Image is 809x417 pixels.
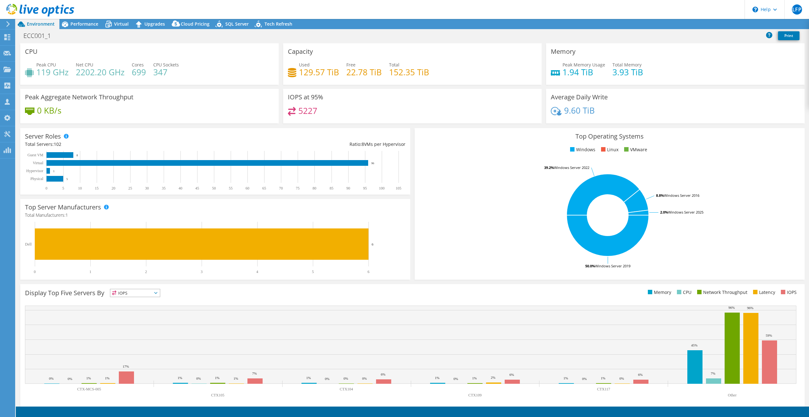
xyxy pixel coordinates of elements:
h3: Server Roles [25,133,61,140]
text: 95 [363,186,367,190]
span: Performance [70,21,98,27]
span: Net CPU [76,62,93,68]
tspan: 50.0% [585,264,595,268]
text: 4 [256,270,258,274]
text: CTX105 [211,393,224,397]
li: Linux [599,146,618,153]
text: 2 [145,270,147,274]
h1: ECC001_1 [21,32,61,39]
text: 15 [95,186,99,190]
tspan: 2.0% [660,210,668,215]
text: 1% [435,376,440,380]
text: 10 [78,186,82,190]
span: CPU Sockets [153,62,179,68]
li: Windows [569,146,595,153]
text: 1% [472,376,477,380]
svg: \n [752,7,758,12]
text: 90 [346,186,350,190]
span: Total Memory [612,62,642,68]
text: 17% [123,364,129,368]
text: 0% [196,377,201,380]
h4: 5227 [298,107,317,114]
text: 5 [312,270,314,274]
span: LFP [792,4,802,15]
h3: IOPS at 95% [288,94,323,101]
text: 0% [344,377,348,380]
text: 6 [368,270,369,274]
a: Print [778,31,800,40]
span: Free [346,62,356,68]
h4: 3.93 TiB [612,69,643,76]
text: 40 [179,186,182,190]
text: 1% [86,376,91,380]
text: 65 [262,186,266,190]
span: 102 [54,141,61,147]
li: VMware [623,146,647,153]
text: 5 [66,177,68,181]
text: 1 [89,270,91,274]
div: Total Servers: [25,141,215,148]
text: 1% [105,376,110,380]
text: 50 [212,186,216,190]
text: 2% [491,376,496,379]
span: Tech Refresh [265,21,292,27]
span: 8 [362,141,364,147]
h4: 2202.20 GHz [76,69,125,76]
text: Guest VM [27,153,43,157]
text: 6 [372,242,374,246]
text: 0% [619,377,624,380]
text: 1% [306,376,311,380]
text: 1% [178,376,182,380]
text: 6% [638,373,643,377]
text: 75 [296,186,300,190]
text: 55 [229,186,233,190]
tspan: Windows Server 2025 [668,210,703,215]
text: 1% [563,376,568,380]
text: 0 [34,270,36,274]
h4: 119 GHz [36,69,69,76]
tspan: 39.2% [544,165,554,170]
h4: 9.60 TiB [564,107,595,114]
h4: 347 [153,69,179,76]
text: 85 [330,186,333,190]
text: Dell [25,242,32,246]
span: Environment [27,21,55,27]
text: 35 [162,186,166,190]
text: 0% [49,377,54,380]
h3: Top Server Manufacturers [25,204,101,211]
text: 6% [381,372,386,376]
h3: Top Operating Systems [419,133,800,140]
h4: 152.35 TiB [389,69,429,76]
h3: Average Daily Write [551,94,608,101]
text: Hypervisor [26,169,43,173]
text: 1% [234,377,238,380]
li: CPU [675,289,691,296]
text: 96 [371,162,374,165]
li: Memory [646,289,671,296]
h4: 129.57 TiB [299,69,339,76]
li: IOPS [779,289,797,296]
text: 20 [112,186,115,190]
text: 105 [396,186,401,190]
text: 70 [279,186,283,190]
li: Network Throughput [696,289,747,296]
text: 5 [62,186,64,190]
text: 0% [68,377,72,381]
h4: 22.78 TiB [346,69,382,76]
tspan: Windows Server 2016 [664,193,699,198]
tspan: Windows Server 2022 [554,165,589,170]
text: 80 [313,186,316,190]
text: 0% [325,377,330,381]
text: 7% [711,371,715,375]
text: Virtual [33,161,44,165]
h3: Peak Aggregate Network Throughput [25,94,133,101]
text: Physical [30,177,43,181]
tspan: 8.8% [656,193,664,198]
text: 1% [601,376,605,380]
text: 96% [747,306,753,310]
text: 8 [76,154,78,157]
text: 30 [145,186,149,190]
h4: Total Manufacturers: [25,212,405,219]
text: 60 [246,186,249,190]
text: 0% [582,377,587,381]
